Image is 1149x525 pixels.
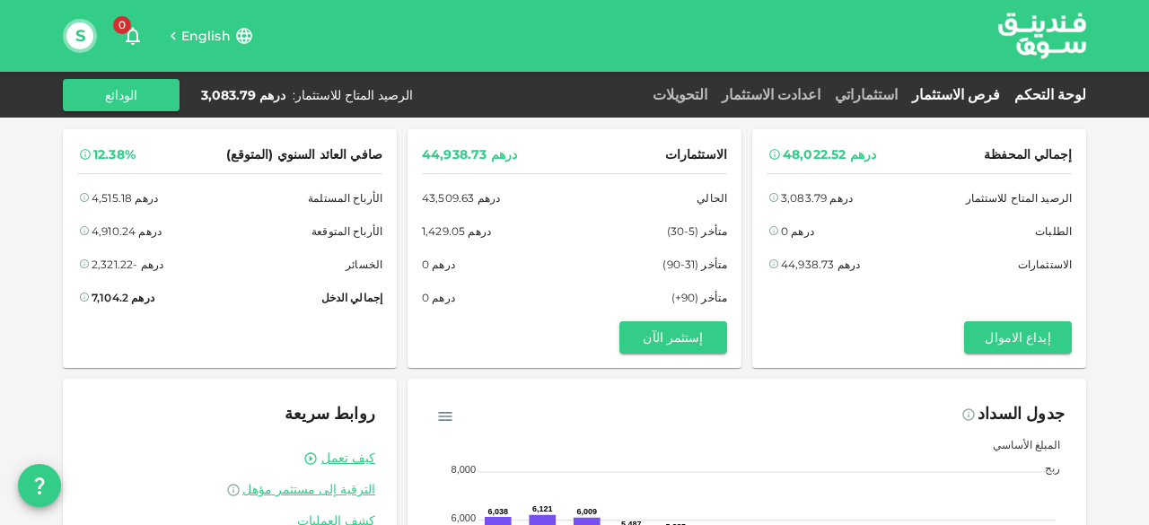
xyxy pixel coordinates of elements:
[671,288,727,307] span: متأخر (90+)
[1018,255,1072,274] span: الاستثمارات
[452,512,477,523] tspan: 6,000
[978,400,1065,429] div: جدول السداد
[18,464,61,507] button: question
[115,18,151,54] button: 0
[452,464,477,475] tspan: 8,000
[667,222,727,241] span: متأخر (5-30)
[92,222,162,241] div: درهم 4,910.24
[422,144,517,166] div: درهم 44,938.73
[242,481,375,497] span: الترقية إلى مستثمر مؤهل
[321,288,382,307] span: إجمالي الدخل
[1035,222,1072,241] span: الطلبات
[92,255,163,274] div: درهم -2,321.22
[645,86,715,103] a: التحويلات
[84,481,375,498] a: الترقية إلى مستثمر مؤهل
[422,188,500,207] div: درهم 43,509.63
[293,86,413,104] div: الرصيد المتاح للاستثمار :
[63,79,180,111] button: الودائع
[422,222,491,241] div: درهم 1,429.05
[226,144,382,166] span: صافي العائد السنوي (المتوقع)
[783,144,876,166] div: درهم 48,022.52
[92,188,158,207] div: درهم 4,515.18
[308,188,382,207] span: الأرباح المستلمة
[201,86,285,104] div: درهم 3,083.79
[285,404,375,424] span: روابط سريعة
[998,1,1086,70] a: logo
[66,22,93,49] button: S
[665,144,727,166] span: الاستثمارات
[964,321,1072,354] button: إيداع الاموال
[93,144,136,166] div: 12.38%
[781,255,860,274] div: درهم 44,938.73
[321,450,375,467] a: كيف تعمل
[781,222,814,241] div: درهم 0
[828,86,905,103] a: استثماراتي
[311,222,382,241] span: الأرباح المتوقعة
[346,255,382,274] span: الخسائر
[715,86,828,103] a: اعدادت الاستثمار
[781,188,853,207] div: درهم 3,083.79
[181,28,231,44] span: English
[984,144,1072,166] span: إجمالي المحفظة
[905,86,1007,103] a: فرص الاستثمار
[113,16,131,34] span: 0
[619,321,727,354] button: إستثمر الآن
[975,1,1110,70] img: logo
[697,188,727,207] span: الحالي
[966,188,1072,207] span: الرصيد المتاح للاستثمار
[422,255,455,274] div: درهم 0
[92,288,154,307] div: درهم 7,104.2
[1031,461,1060,475] span: ربح
[662,255,727,274] span: متأخر (31-90)
[1007,86,1086,103] a: لوحة التحكم
[422,288,455,307] div: درهم 0
[979,438,1060,451] span: المبلغ الأساسي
